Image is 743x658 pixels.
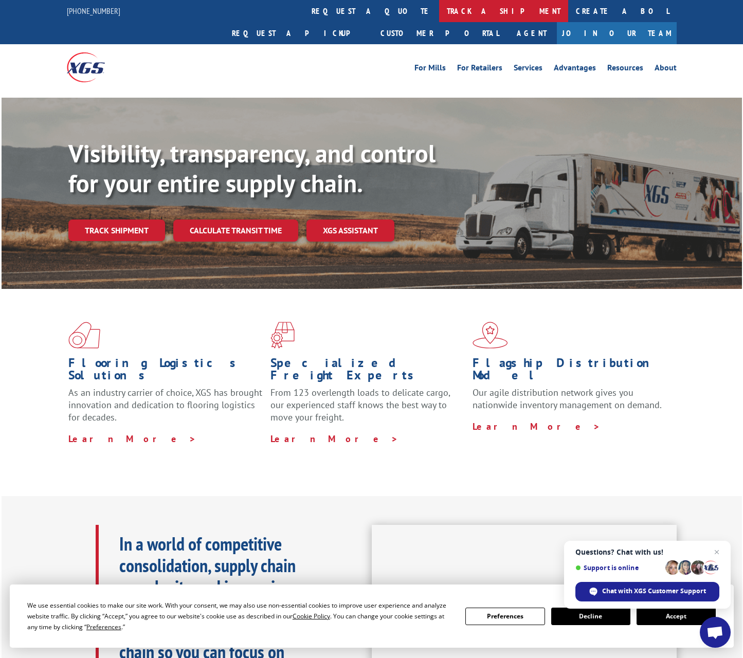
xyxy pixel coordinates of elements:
button: Preferences [465,608,545,625]
a: For Mills [414,64,446,75]
button: Accept [637,608,716,625]
span: Our agile distribution network gives you nationwide inventory management on demand. [473,387,662,411]
a: Services [514,64,542,75]
img: xgs-icon-flagship-distribution-model-red [473,322,508,349]
a: Calculate transit time [173,220,298,242]
a: Join Our Team [557,22,677,44]
b: Visibility, transparency, and control for your entire supply chain. [68,137,436,199]
a: [PHONE_NUMBER] [67,6,120,16]
a: For Retailers [457,64,502,75]
span: Cookie Policy [293,612,330,620]
a: Learn More > [473,421,601,432]
a: Learn More > [270,433,398,445]
div: Open chat [700,617,731,648]
img: xgs-icon-focused-on-flooring-red [270,322,295,349]
span: Close chat [711,546,723,558]
span: Chat with XGS Customer Support [602,587,706,596]
a: Learn More > [68,433,196,445]
a: About [655,64,677,75]
div: We use essential cookies to make our site work. With your consent, we may also use non-essential ... [27,600,453,632]
a: XGS ASSISTANT [306,220,394,242]
p: From 123 overlength loads to delicate cargo, our experienced staff knows the best way to move you... [270,387,465,432]
span: Preferences [86,623,121,631]
a: Customer Portal [373,22,506,44]
img: xgs-icon-total-supply-chain-intelligence-red [68,322,100,349]
h1: Flooring Logistics Solutions [68,357,263,387]
a: Resources [607,64,643,75]
span: As an industry carrier of choice, XGS has brought innovation and dedication to flooring logistics... [68,387,262,423]
span: Questions? Chat with us! [575,548,719,556]
button: Decline [551,608,630,625]
div: Cookie Consent Prompt [10,584,734,648]
h1: Specialized Freight Experts [270,357,465,387]
h1: Flagship Distribution Model [473,357,667,387]
a: Request a pickup [224,22,373,44]
a: Advantages [554,64,596,75]
a: Agent [506,22,557,44]
a: Track shipment [68,220,165,241]
span: Support is online [575,564,662,572]
div: Chat with XGS Customer Support [575,582,719,601]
